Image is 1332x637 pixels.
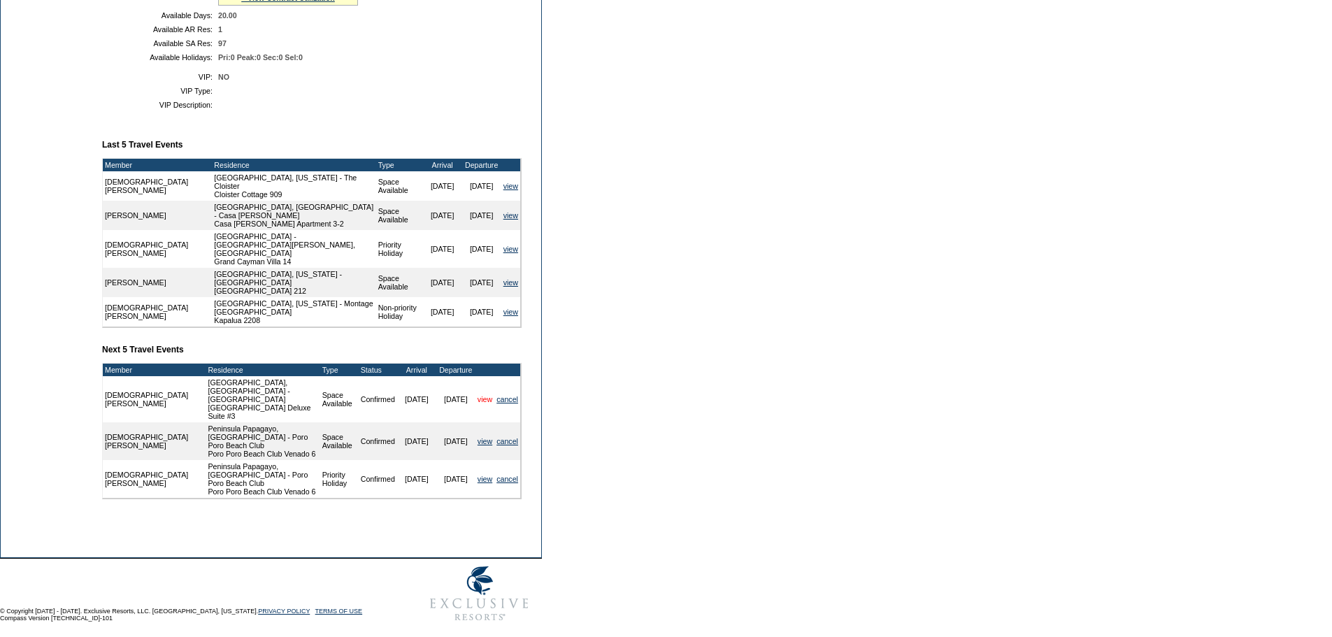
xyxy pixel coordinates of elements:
[478,395,492,403] a: view
[436,460,475,498] td: [DATE]
[103,201,212,230] td: [PERSON_NAME]
[423,201,462,230] td: [DATE]
[423,268,462,297] td: [DATE]
[462,201,501,230] td: [DATE]
[376,159,423,171] td: Type
[102,140,182,150] b: Last 5 Travel Events
[103,376,201,422] td: [DEMOGRAPHIC_DATA][PERSON_NAME]
[397,422,436,460] td: [DATE]
[496,395,518,403] a: cancel
[503,211,518,220] a: view
[320,376,359,422] td: Space Available
[397,364,436,376] td: Arrival
[206,422,320,460] td: Peninsula Papagayo, [GEOGRAPHIC_DATA] - Poro Poro Beach Club Poro Poro Beach Club Venado 6
[103,230,212,268] td: [DEMOGRAPHIC_DATA][PERSON_NAME]
[212,268,375,297] td: [GEOGRAPHIC_DATA], [US_STATE] - [GEOGRAPHIC_DATA] [GEOGRAPHIC_DATA] 212
[462,230,501,268] td: [DATE]
[376,268,423,297] td: Space Available
[206,376,320,422] td: [GEOGRAPHIC_DATA], [GEOGRAPHIC_DATA] - [GEOGRAPHIC_DATA] [GEOGRAPHIC_DATA] Deluxe Suite #3
[503,278,518,287] a: view
[436,422,475,460] td: [DATE]
[503,245,518,253] a: view
[503,308,518,316] a: view
[315,608,363,615] a: TERMS OF USE
[103,460,201,498] td: [DEMOGRAPHIC_DATA][PERSON_NAME]
[462,159,501,171] td: Departure
[436,376,475,422] td: [DATE]
[423,230,462,268] td: [DATE]
[108,39,213,48] td: Available SA Res:
[206,460,320,498] td: Peninsula Papagayo, [GEOGRAPHIC_DATA] - Poro Poro Beach Club Poro Poro Beach Club Venado 6
[218,73,229,81] span: NO
[108,101,213,109] td: VIP Description:
[359,364,397,376] td: Status
[258,608,310,615] a: PRIVACY POLICY
[478,475,492,483] a: view
[423,159,462,171] td: Arrival
[376,297,423,327] td: Non-priority Holiday
[376,171,423,201] td: Space Available
[103,171,212,201] td: [DEMOGRAPHIC_DATA][PERSON_NAME]
[397,460,436,498] td: [DATE]
[108,11,213,20] td: Available Days:
[212,230,375,268] td: [GEOGRAPHIC_DATA] - [GEOGRAPHIC_DATA][PERSON_NAME], [GEOGRAPHIC_DATA] Grand Cayman Villa 14
[320,460,359,498] td: Priority Holiday
[103,422,201,460] td: [DEMOGRAPHIC_DATA][PERSON_NAME]
[423,171,462,201] td: [DATE]
[103,268,212,297] td: [PERSON_NAME]
[478,437,492,445] a: view
[436,364,475,376] td: Departure
[212,297,375,327] td: [GEOGRAPHIC_DATA], [US_STATE] - Montage [GEOGRAPHIC_DATA] Kapalua 2208
[503,182,518,190] a: view
[206,364,320,376] td: Residence
[212,159,375,171] td: Residence
[496,475,518,483] a: cancel
[496,437,518,445] a: cancel
[397,376,436,422] td: [DATE]
[212,171,375,201] td: [GEOGRAPHIC_DATA], [US_STATE] - The Cloister Cloister Cottage 909
[462,268,501,297] td: [DATE]
[218,53,303,62] span: Pri:0 Peak:0 Sec:0 Sel:0
[102,345,184,355] b: Next 5 Travel Events
[108,87,213,95] td: VIP Type:
[376,201,423,230] td: Space Available
[103,159,212,171] td: Member
[103,364,201,376] td: Member
[462,171,501,201] td: [DATE]
[359,422,397,460] td: Confirmed
[376,230,423,268] td: Priority Holiday
[423,297,462,327] td: [DATE]
[417,559,542,629] img: Exclusive Resorts
[212,201,375,230] td: [GEOGRAPHIC_DATA], [GEOGRAPHIC_DATA] - Casa [PERSON_NAME] Casa [PERSON_NAME] Apartment 3-2
[218,25,222,34] span: 1
[103,297,212,327] td: [DEMOGRAPHIC_DATA][PERSON_NAME]
[108,53,213,62] td: Available Holidays:
[462,297,501,327] td: [DATE]
[108,73,213,81] td: VIP:
[320,422,359,460] td: Space Available
[320,364,359,376] td: Type
[359,460,397,498] td: Confirmed
[218,11,237,20] span: 20.00
[218,39,227,48] span: 97
[359,376,397,422] td: Confirmed
[108,25,213,34] td: Available AR Res:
